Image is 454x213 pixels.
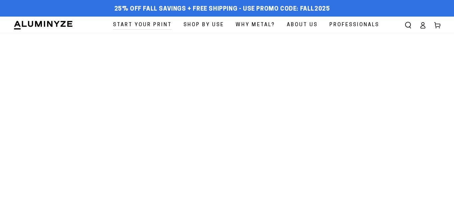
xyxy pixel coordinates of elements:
[324,17,384,34] a: Professionals
[114,6,330,13] span: 25% off FALL Savings + Free Shipping - Use Promo Code: FALL2025
[108,17,177,34] a: Start Your Print
[183,21,224,30] span: Shop By Use
[282,17,323,34] a: About Us
[401,18,415,33] summary: Search our site
[231,17,280,34] a: Why Metal?
[287,21,318,30] span: About Us
[329,21,379,30] span: Professionals
[113,21,172,30] span: Start Your Print
[13,20,73,30] img: Aluminyze
[236,21,275,30] span: Why Metal?
[178,17,229,34] a: Shop By Use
